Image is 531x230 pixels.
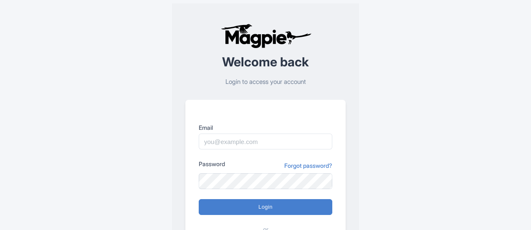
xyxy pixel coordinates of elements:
[284,161,332,170] a: Forgot password?
[199,134,332,149] input: you@example.com
[199,159,225,168] label: Password
[185,55,346,69] h2: Welcome back
[219,23,313,48] img: logo-ab69f6fb50320c5b225c76a69d11143b.png
[199,123,332,132] label: Email
[199,199,332,215] input: Login
[185,77,346,87] p: Login to access your account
